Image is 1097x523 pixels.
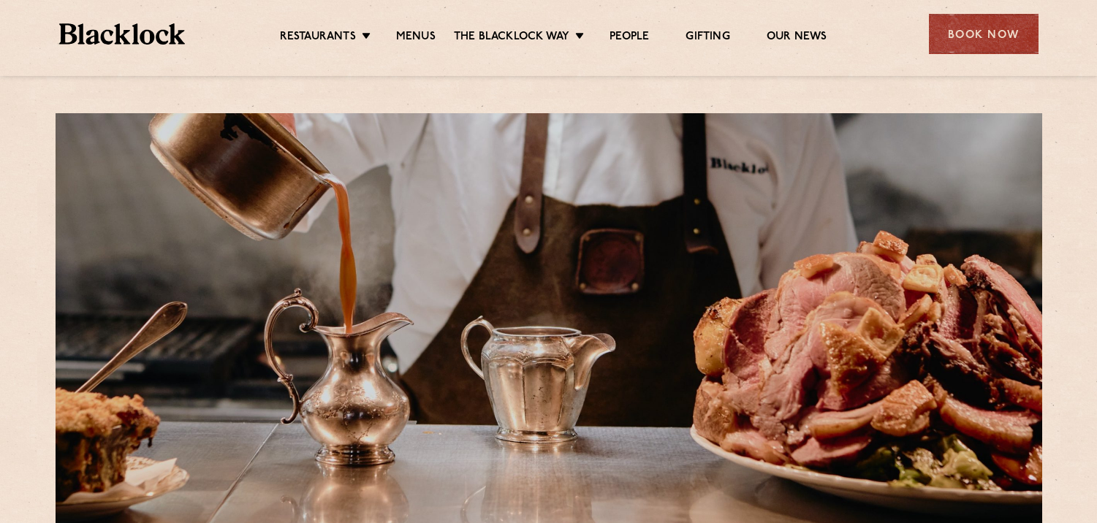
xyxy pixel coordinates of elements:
a: Menus [396,30,436,46]
div: Book Now [929,14,1039,54]
img: BL_Textured_Logo-footer-cropped.svg [59,23,186,45]
a: Our News [767,30,827,46]
a: Restaurants [280,30,356,46]
a: Gifting [686,30,729,46]
a: The Blacklock Way [454,30,569,46]
a: People [610,30,649,46]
